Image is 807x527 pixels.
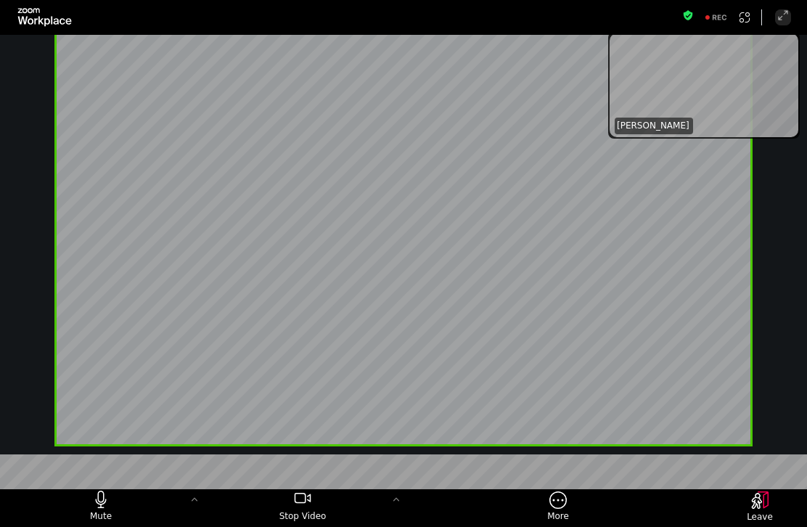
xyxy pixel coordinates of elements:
button: More meeting control [529,491,587,526]
button: mute my microphone [68,491,134,526]
button: Enter Full Screen [775,9,791,25]
span: Leave [747,511,773,523]
button: More audio controls [187,491,202,510]
span: More [547,510,569,522]
button: Apps Accessing Content in This Meeting [737,9,753,25]
button: Meeting information [682,9,694,25]
button: Leave [731,491,789,526]
button: More video controls [389,491,403,510]
button: stop my video [270,491,335,526]
span: Stop Video [279,510,327,522]
div: Recording to cloud [699,9,734,25]
span: Mute [90,510,112,522]
span: [PERSON_NAME] [617,120,689,132]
